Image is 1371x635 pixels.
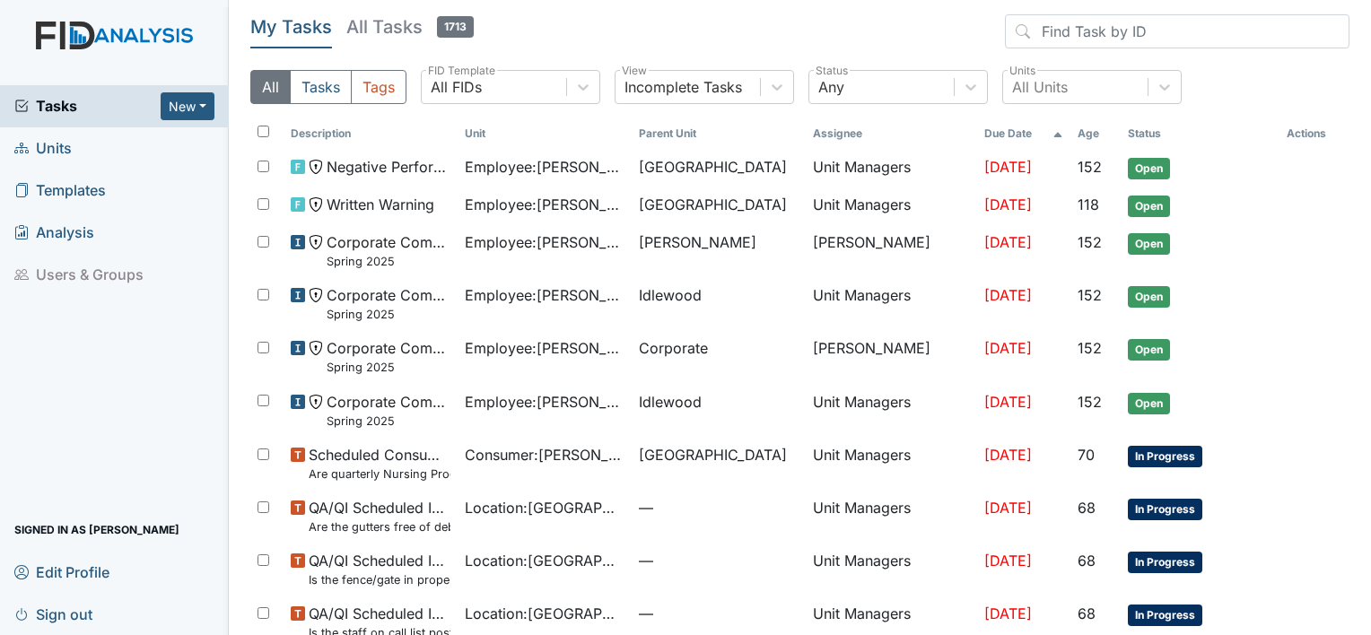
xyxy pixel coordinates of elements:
[327,156,450,178] span: Negative Performance Review
[465,550,624,571] span: Location : [GEOGRAPHIC_DATA]
[806,330,976,383] td: [PERSON_NAME]
[327,194,434,215] span: Written Warning
[309,518,450,535] small: Are the gutters free of debris?
[984,158,1032,176] span: [DATE]
[14,516,179,544] span: Signed in as [PERSON_NAME]
[1128,552,1202,573] span: In Progress
[1128,499,1202,520] span: In Progress
[806,277,976,330] td: Unit Managers
[327,284,450,323] span: Corporate Compliance Spring 2025
[639,550,799,571] span: —
[639,444,787,465] span: [GEOGRAPHIC_DATA]
[984,499,1032,517] span: [DATE]
[327,391,450,430] span: Corporate Compliance Spring 2025
[1121,118,1279,149] th: Toggle SortBy
[624,76,742,98] div: Incomplete Tasks
[977,118,1071,149] th: Toggle SortBy
[984,286,1032,304] span: [DATE]
[1078,552,1096,570] span: 68
[327,337,450,376] span: Corporate Compliance Spring 2025
[1078,286,1102,304] span: 152
[250,70,291,104] button: All
[1128,158,1170,179] span: Open
[327,231,450,270] span: Corporate Compliance Spring 2025
[632,118,806,149] th: Toggle SortBy
[309,465,450,483] small: Are quarterly Nursing Progress Notes/Visual Assessments completed by the end of the month followi...
[290,70,352,104] button: Tasks
[309,571,450,588] small: Is the fence/gate in proper working condition?
[327,306,450,323] small: Spring 2025
[1078,605,1096,622] span: 68
[984,393,1032,411] span: [DATE]
[465,156,624,178] span: Employee : [PERSON_NAME]
[465,497,624,518] span: Location : [GEOGRAPHIC_DATA]
[1128,339,1170,361] span: Open
[1128,393,1170,414] span: Open
[639,497,799,518] span: —
[327,413,450,430] small: Spring 2025
[1128,446,1202,467] span: In Progress
[806,118,976,149] th: Assignee
[14,135,72,162] span: Units
[1078,158,1102,176] span: 152
[1078,446,1095,464] span: 70
[639,284,702,306] span: Idlewood
[258,126,269,137] input: Toggle All Rows Selected
[1012,76,1068,98] div: All Units
[284,118,458,149] th: Toggle SortBy
[309,550,450,588] span: QA/QI Scheduled Inspection Is the fence/gate in proper working condition?
[806,490,976,543] td: Unit Managers
[309,444,450,483] span: Scheduled Consumer Chart Review Are quarterly Nursing Progress Notes/Visual Assessments completed...
[250,14,332,39] h5: My Tasks
[14,558,109,586] span: Edit Profile
[1005,14,1349,48] input: Find Task by ID
[984,339,1032,357] span: [DATE]
[465,194,624,215] span: Employee : [PERSON_NAME]
[806,187,976,224] td: Unit Managers
[639,391,702,413] span: Idlewood
[431,76,482,98] div: All FIDs
[1078,393,1102,411] span: 152
[327,359,450,376] small: Spring 2025
[465,603,624,624] span: Location : [GEOGRAPHIC_DATA]
[465,444,624,465] span: Consumer : [PERSON_NAME]
[465,337,624,359] span: Employee : [PERSON_NAME]
[14,177,106,204] span: Templates
[639,194,787,215] span: [GEOGRAPHIC_DATA]
[1078,499,1096,517] span: 68
[1070,118,1121,149] th: Toggle SortBy
[1128,605,1202,626] span: In Progress
[806,149,976,187] td: Unit Managers
[806,384,976,437] td: Unit Managers
[346,14,474,39] h5: All Tasks
[14,95,161,117] a: Tasks
[806,437,976,490] td: Unit Managers
[14,219,94,247] span: Analysis
[639,156,787,178] span: [GEOGRAPHIC_DATA]
[14,600,92,628] span: Sign out
[806,224,976,277] td: [PERSON_NAME]
[161,92,214,120] button: New
[639,337,708,359] span: Corporate
[1128,233,1170,255] span: Open
[1078,339,1102,357] span: 152
[465,284,624,306] span: Employee : [PERSON_NAME], Janical
[1078,196,1099,213] span: 118
[984,446,1032,464] span: [DATE]
[1128,286,1170,308] span: Open
[327,253,450,270] small: Spring 2025
[1279,118,1349,149] th: Actions
[309,497,450,535] span: QA/QI Scheduled Inspection Are the gutters free of debris?
[984,196,1032,213] span: [DATE]
[1078,233,1102,251] span: 152
[437,16,474,38] span: 1713
[984,233,1032,251] span: [DATE]
[465,231,624,253] span: Employee : [PERSON_NAME]
[818,76,844,98] div: Any
[465,391,624,413] span: Employee : [PERSON_NAME]
[351,70,406,104] button: Tags
[639,603,799,624] span: —
[984,552,1032,570] span: [DATE]
[639,231,756,253] span: [PERSON_NAME]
